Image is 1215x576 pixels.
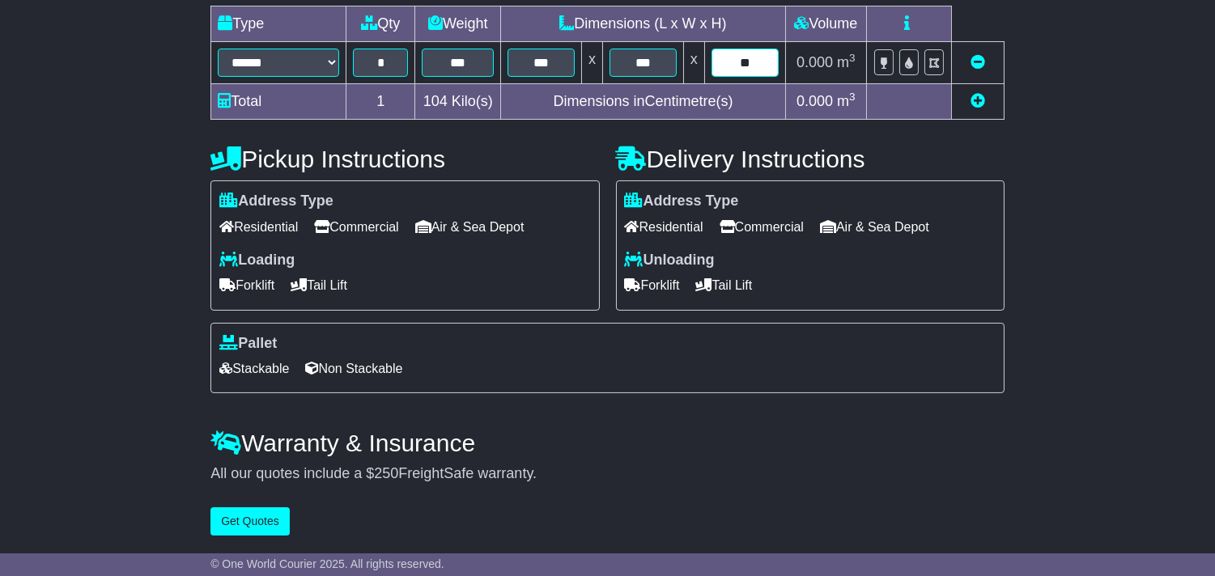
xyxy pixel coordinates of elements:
[797,54,833,70] span: 0.000
[219,214,298,239] span: Residential
[346,6,415,42] td: Qty
[971,54,985,70] a: Remove this item
[837,54,856,70] span: m
[415,84,501,120] td: Kilo(s)
[210,430,1005,456] h4: Warranty & Insurance
[849,91,856,103] sup: 3
[291,273,347,298] span: Tail Lift
[423,93,448,109] span: 104
[219,252,295,269] label: Loading
[625,193,739,210] label: Address Type
[820,214,929,239] span: Air & Sea Depot
[501,6,786,42] td: Dimensions (L x W x H)
[849,52,856,64] sup: 3
[582,42,603,84] td: x
[971,93,985,109] a: Add new item
[219,335,277,353] label: Pallet
[211,6,346,42] td: Type
[501,84,786,120] td: Dimensions in Centimetre(s)
[346,84,415,120] td: 1
[696,273,753,298] span: Tail Lift
[415,6,501,42] td: Weight
[210,557,444,570] span: © One World Courier 2025. All rights reserved.
[374,465,398,481] span: 250
[785,6,866,42] td: Volume
[210,465,1005,483] div: All our quotes include a $ FreightSafe warranty.
[210,507,290,536] button: Get Quotes
[219,273,274,298] span: Forklift
[211,84,346,120] td: Total
[305,356,402,381] span: Non Stackable
[616,146,1005,172] h4: Delivery Instructions
[415,214,525,239] span: Air & Sea Depot
[720,214,804,239] span: Commercial
[210,146,599,172] h4: Pickup Instructions
[683,42,704,84] td: x
[837,93,856,109] span: m
[625,273,680,298] span: Forklift
[625,214,703,239] span: Residential
[625,252,715,269] label: Unloading
[797,93,833,109] span: 0.000
[219,193,333,210] label: Address Type
[314,214,398,239] span: Commercial
[219,356,289,381] span: Stackable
